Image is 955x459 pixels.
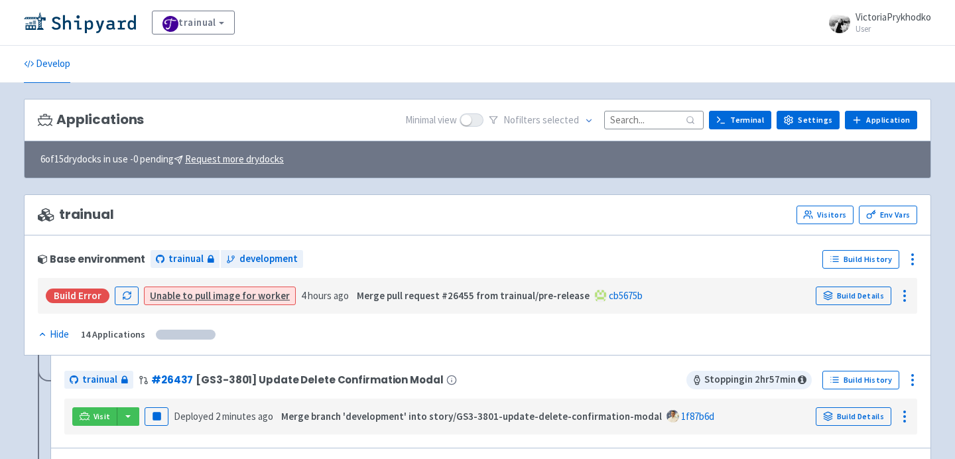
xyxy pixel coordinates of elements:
div: Base environment [38,253,145,265]
span: 6 of 15 drydocks in use - 0 pending [40,152,284,167]
span: trainual [82,372,117,387]
small: User [856,25,931,33]
h3: Applications [38,112,144,127]
strong: Merge pull request #26455 from trainual/pre-release [357,289,590,302]
span: Deployed [174,410,273,423]
span: development [239,251,298,267]
a: Terminal [709,111,771,129]
div: Hide [38,327,69,342]
button: Pause [145,407,168,426]
a: Build History [822,371,899,389]
a: Develop [24,46,70,83]
a: 1f87b6d [681,410,714,423]
a: Env Vars [859,206,917,224]
span: No filter s [503,113,579,128]
a: development [221,250,303,268]
time: 2 minutes ago [216,410,273,423]
span: selected [542,113,579,126]
div: 14 Applications [81,327,145,342]
a: trainual [151,250,220,268]
strong: Merge branch 'development' into story/GS3-3801-update-delete-confirmation-modal [281,410,662,423]
img: Shipyard logo [24,12,136,33]
u: Request more drydocks [185,153,284,165]
a: Visitors [796,206,854,224]
a: Unable to pull image for worker [150,289,290,302]
a: Build Details [816,407,891,426]
span: Stopping in 2 hr 57 min [686,371,812,389]
span: trainual [38,207,114,222]
a: #26437 [151,373,193,387]
span: Minimal view [405,113,457,128]
a: VictoriaPrykhodko User [821,12,931,33]
a: Application [845,111,917,129]
a: trainual [64,371,133,389]
span: VictoriaPrykhodko [856,11,931,23]
button: Hide [38,327,70,342]
a: trainual [152,11,235,34]
span: [GS3-3801] Update Delete Confirmation Modal [196,374,443,385]
a: Build Details [816,287,891,305]
input: Search... [604,111,704,129]
a: Build History [822,250,899,269]
a: cb5675b [609,289,643,302]
time: 4 hours ago [301,289,349,302]
a: Settings [777,111,840,129]
a: Visit [72,407,117,426]
span: trainual [168,251,204,267]
div: Build Error [46,289,109,303]
span: Visit [94,411,111,422]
